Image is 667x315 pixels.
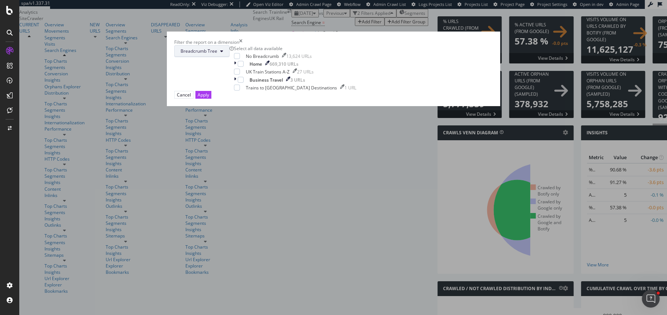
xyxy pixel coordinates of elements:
[174,39,239,45] div: Filter the report on a dimension
[270,61,298,67] div: 669,310 URLs
[246,85,337,91] div: Trains to [GEOGRAPHIC_DATA] Destinations
[174,91,194,99] button: Cancel
[286,53,312,59] div: 13,624 URLs
[181,48,217,54] span: Breadcrumb Tree
[250,77,283,83] div: Business Travel
[198,92,209,98] div: Apply
[234,45,356,52] div: Select all data available
[297,69,314,75] div: 27 URLs
[246,53,279,59] div: No Breadcrumb
[239,39,242,45] div: times
[174,45,230,57] button: Breadcrumb Tree
[246,69,290,75] div: UK Train Stations A-Z
[642,290,660,308] iframe: Intercom live chat
[250,61,262,67] div: Home
[290,77,305,83] div: 3 URLs
[167,32,501,106] div: modal
[177,92,191,98] div: Cancel
[344,85,356,91] div: 1 URL
[195,91,211,99] button: Apply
